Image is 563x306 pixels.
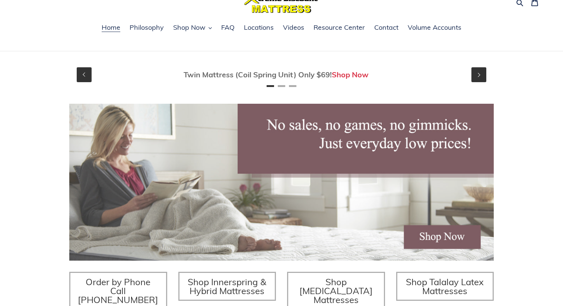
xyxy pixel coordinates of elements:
[240,22,277,33] a: Locations
[279,22,308,33] a: Videos
[173,23,206,32] span: Shop Now
[98,22,124,33] a: Home
[314,23,365,32] span: Resource Center
[396,272,494,301] a: Shop Talalay Latex Mattresses
[310,22,369,33] a: Resource Center
[408,23,461,32] span: Volume Accounts
[184,70,332,79] span: Twin Mattress (Coil Spring Unit) Only $69!
[178,272,276,301] a: Shop Innerspring & Hybrid Mattresses
[404,22,465,33] a: Volume Accounts
[283,23,304,32] span: Videos
[289,85,296,87] button: Page 3
[169,22,216,33] button: Shop Now
[130,23,164,32] span: Philosophy
[267,85,274,87] button: Page 1
[102,23,120,32] span: Home
[370,22,402,33] a: Contact
[244,23,274,32] span: Locations
[299,276,373,305] span: Shop [MEDICAL_DATA] Mattresses
[332,70,369,79] a: Shop Now
[77,67,92,82] button: Previous
[374,23,398,32] span: Contact
[69,104,494,261] img: herobannermay2022-1652879215306_1200x.jpg
[78,276,158,305] span: Order by Phone Call [PHONE_NUMBER]
[471,67,486,82] button: Next
[278,85,285,87] button: Page 2
[406,276,484,296] span: Shop Talalay Latex Mattresses
[217,22,238,33] a: FAQ
[188,276,266,296] span: Shop Innerspring & Hybrid Mattresses
[221,23,235,32] span: FAQ
[126,22,168,33] a: Philosophy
